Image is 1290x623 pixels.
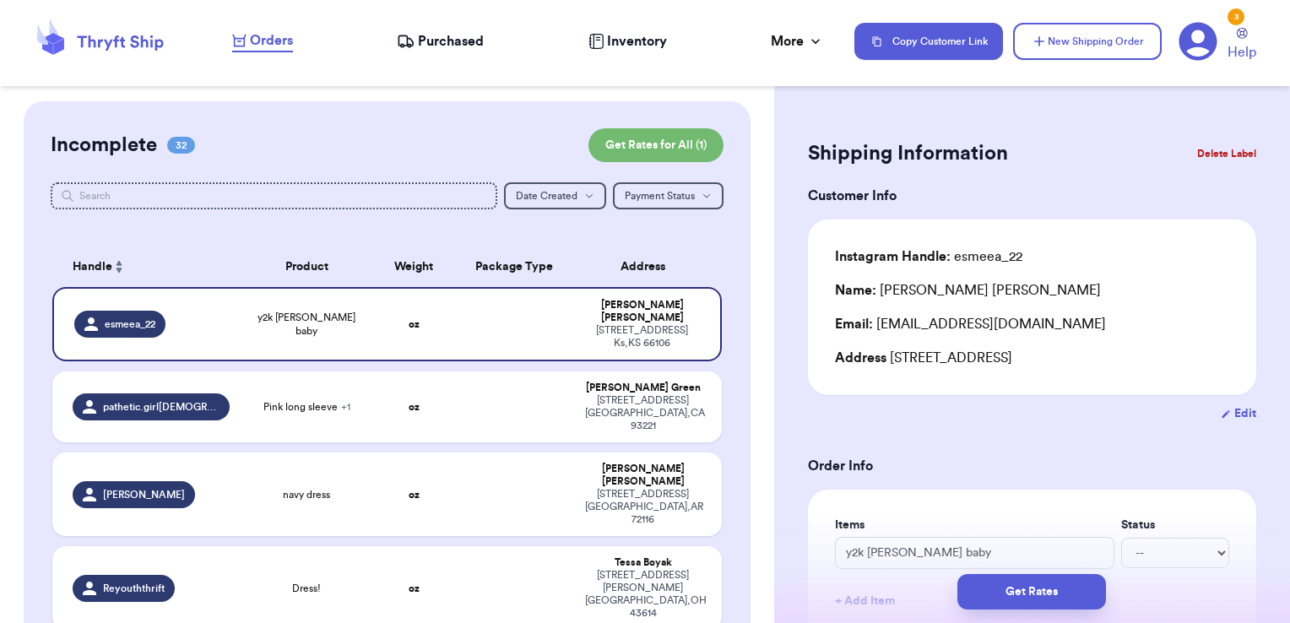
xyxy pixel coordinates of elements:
span: navy dress [283,488,330,501]
label: Status [1121,517,1229,534]
button: Delete Label [1190,135,1263,172]
div: [STREET_ADDRESS] [GEOGRAPHIC_DATA] , CA 93221 [585,394,702,432]
h3: Customer Info [808,186,1256,206]
span: Inventory [607,31,667,51]
a: Purchased [397,31,484,51]
span: Payment Status [625,191,695,201]
input: Search [51,182,498,209]
div: 3 [1228,8,1244,25]
a: 3 [1179,22,1217,61]
strong: oz [409,583,420,593]
button: Get Rates for All (1) [588,128,724,162]
label: Items [835,517,1114,534]
span: [PERSON_NAME] [103,488,185,501]
button: Edit [1221,405,1256,422]
div: [EMAIL_ADDRESS][DOMAIN_NAME] [835,314,1229,334]
strong: oz [409,319,420,329]
div: [PERSON_NAME] Green [585,382,702,394]
strong: oz [409,402,420,412]
button: Copy Customer Link [854,23,1003,60]
span: 32 [167,137,195,154]
span: Address [835,351,886,365]
div: [PERSON_NAME] [PERSON_NAME] [585,299,701,324]
span: Pink long sleeve [263,400,350,414]
span: y2k [PERSON_NAME] baby [250,311,364,338]
div: esmeea_22 [835,246,1022,267]
div: Tessa Boyak [585,556,702,569]
span: pathetic.girl[DEMOGRAPHIC_DATA] [103,400,220,414]
span: Date Created [516,191,577,201]
div: [PERSON_NAME] [PERSON_NAME] [585,463,702,488]
button: New Shipping Order [1013,23,1162,60]
div: [STREET_ADDRESS] [GEOGRAPHIC_DATA] , AR 72116 [585,488,702,526]
span: Instagram Handle: [835,250,951,263]
h2: Incomplete [51,132,157,159]
button: Get Rates [957,574,1106,609]
span: Email: [835,317,873,331]
span: Orders [250,30,293,51]
a: Inventory [588,31,667,51]
div: [STREET_ADDRESS] [835,348,1229,368]
button: Date Created [504,182,606,209]
h3: Order Info [808,456,1256,476]
span: + 1 [341,402,350,412]
span: Handle [73,258,112,276]
th: Product [240,246,374,287]
div: [STREET_ADDRESS][PERSON_NAME] [GEOGRAPHIC_DATA] , OH 43614 [585,569,702,620]
div: More [771,31,824,51]
div: [STREET_ADDRESS] Ks , KS 66106 [585,324,701,349]
span: Purchased [418,31,484,51]
span: Reyouththrift [103,582,165,595]
a: Help [1228,28,1256,62]
button: Sort ascending [112,257,126,277]
th: Package Type [454,246,575,287]
span: Name: [835,284,876,297]
h2: Shipping Information [808,140,1008,167]
span: Help [1228,42,1256,62]
span: esmeea_22 [105,317,155,331]
span: Dress! [292,582,321,595]
div: [PERSON_NAME] [PERSON_NAME] [835,280,1101,301]
th: Address [575,246,723,287]
th: Weight [374,246,454,287]
button: Payment Status [613,182,724,209]
a: Orders [232,30,293,52]
strong: oz [409,490,420,500]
